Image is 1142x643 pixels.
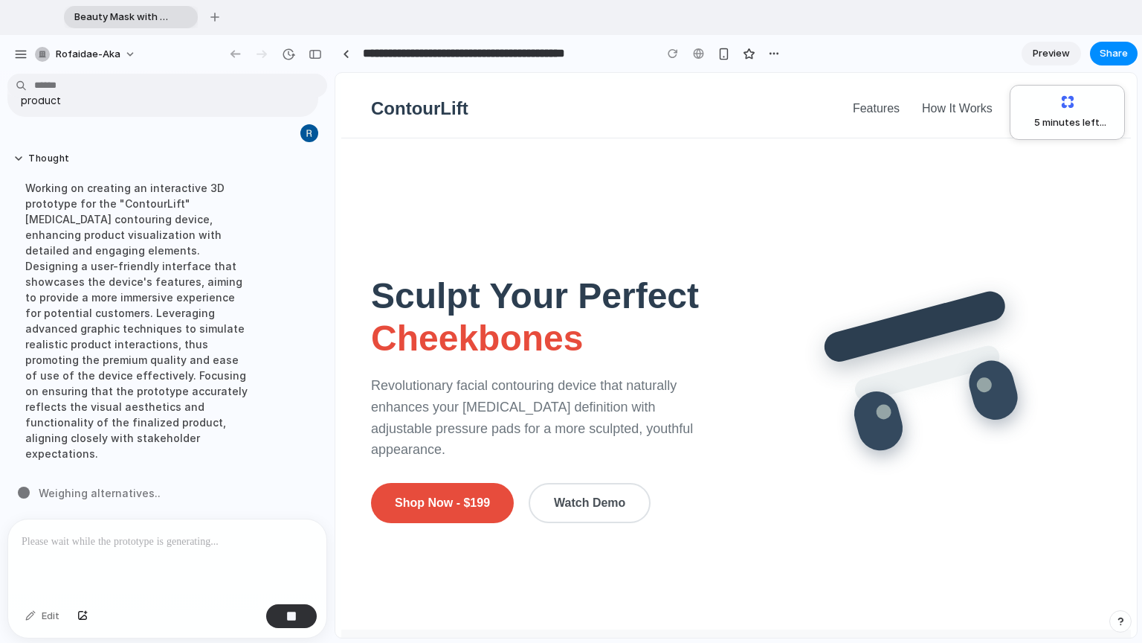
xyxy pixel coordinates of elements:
span: Preview [1033,46,1070,61]
button: Shop Now - $199 [36,410,178,450]
span: Weighing alternatives .. [39,485,161,501]
span: Cheekbones [36,244,378,287]
a: How It Works [587,29,657,42]
div: ContourLift [36,25,133,46]
div: Beauty Mask with Cheek Contouring Enhancement [64,6,198,28]
button: Order Now [680,21,766,50]
a: Features [517,29,564,42]
a: Preview [1022,42,1081,65]
p: Revolutionary facial contouring device that naturally enhances your [MEDICAL_DATA] definition wit... [36,302,378,388]
span: Beauty Mask with Cheek Contouring Enhancement [68,10,174,25]
span: rofaidae-aka [56,47,120,62]
button: Watch Demo [193,410,315,450]
span: Share [1100,46,1128,61]
span: 5 minutes left ... [1023,115,1106,130]
button: Share [1090,42,1138,65]
button: rofaidae-aka [29,42,143,66]
h1: Sculpt Your Perfect [36,202,378,287]
div: Working on creating an interactive 3D prototype for the "ContourLift" [MEDICAL_DATA] contouring d... [13,171,262,470]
